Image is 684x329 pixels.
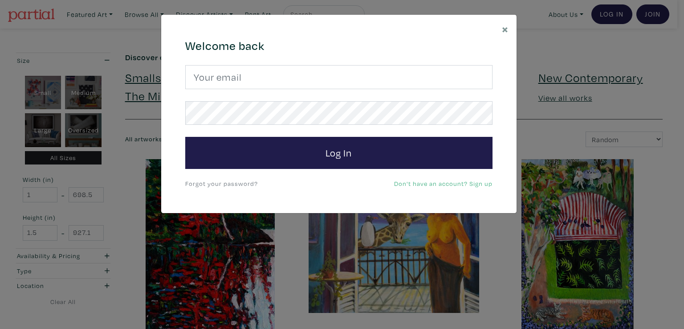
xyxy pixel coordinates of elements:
input: Your email [185,65,493,89]
button: Close [494,15,517,43]
a: Don't have an account? Sign up [394,179,493,188]
span: × [502,21,509,37]
button: Log In [185,137,493,169]
a: Forgot your password? [185,179,258,188]
h4: Welcome back [185,39,493,53]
